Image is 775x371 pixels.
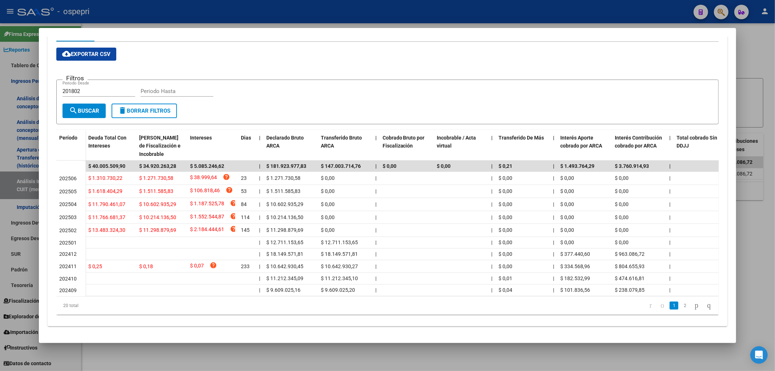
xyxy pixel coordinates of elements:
span: $ 0,00 [499,263,513,269]
span: $ 0,00 [615,175,629,181]
span: $ 963.086,72 [615,251,645,257]
span: 23 [241,175,247,181]
span: $ 0,00 [321,214,335,220]
span: | [670,188,671,194]
mat-icon: cloud_download [62,49,71,58]
span: Declarado Bruto ARCA [266,135,304,149]
span: | [670,227,671,233]
h3: Filtros [62,74,88,82]
span: | [553,214,554,220]
span: $ 1.271.730,58 [266,175,300,181]
a: go to previous page [657,302,667,310]
span: Transferido Bruto ARCA [321,135,362,149]
span: Deuda Total Con Intereses [88,135,126,149]
span: | [553,175,554,181]
span: | [670,214,671,220]
span: $ 13.483.324,30 [88,227,125,233]
span: $ 0,00 [561,239,574,245]
span: | [375,175,376,181]
li: page 2 [679,299,690,312]
a: go to last page [704,302,714,310]
span: | [670,263,671,269]
span: | [492,287,493,293]
span: | [553,188,554,194]
span: | [375,201,376,207]
span: | [492,188,493,194]
button: Buscar [62,104,106,118]
span: | [492,227,493,233]
span: | [553,201,554,207]
i: help [223,173,230,181]
span: $ 0,04 [499,287,513,293]
span: $ 1.271.730,58 [139,175,173,181]
span: $ 0,00 [437,163,451,169]
span: | [375,135,377,141]
span: $ 0,01 [499,275,513,281]
span: $ 106.818,46 [190,186,220,196]
span: $ 0,00 [615,201,629,207]
a: 2 [681,302,689,310]
span: $ 18.149.571,81 [266,251,303,257]
span: 202506 [59,176,77,181]
span: | [553,275,554,281]
span: 202504 [59,201,77,207]
span: | [492,201,493,207]
span: $ 0,00 [321,227,335,233]
span: $ 0,00 [321,175,335,181]
i: help [226,186,233,194]
span: | [259,239,260,245]
span: | [259,287,260,293]
span: $ 0,00 [561,201,574,207]
span: $ 10.642.930,27 [321,263,358,269]
datatable-header-cell: Deuda Bruta Neto de Fiscalización e Incobrable [136,130,187,162]
span: | [670,135,671,141]
a: go to next page [691,302,702,310]
span: | [259,227,260,233]
span: | [259,214,260,220]
span: | [670,175,671,181]
span: Exportar CSV [62,51,110,57]
span: 202409 [59,287,77,293]
span: $ 0,00 [499,239,513,245]
span: Incobrable / Acta virtual [437,135,476,149]
span: $ 1.552.544,87 [190,213,224,222]
span: 202501 [59,240,77,246]
span: | [553,163,555,169]
span: 84 [241,201,247,207]
span: $ 11.766.681,37 [88,214,125,220]
span: | [375,263,376,269]
span: | [375,275,376,281]
a: go to first page [646,302,655,310]
datatable-header-cell: | [667,130,674,162]
span: | [670,201,671,207]
span: $ 40.005.509,90 [88,163,125,169]
span: 202505 [59,189,77,194]
span: $ 181.923.977,83 [266,163,306,169]
mat-icon: search [69,106,78,115]
span: $ 147.003.714,76 [321,163,361,169]
span: $ 182.532,99 [561,275,590,281]
span: | [375,163,377,169]
span: | [553,239,554,245]
span: $ 0,00 [383,163,396,169]
span: Interés Aporte cobrado por ARCA [561,135,602,149]
span: | [259,163,261,169]
span: Borrar Filtros [118,108,170,114]
li: page 1 [669,299,679,312]
span: | [670,163,671,169]
span: 145 [241,227,250,233]
span: Intereses [190,135,212,141]
span: $ 101.836,56 [561,287,590,293]
span: $ 11.790.461,07 [88,201,125,207]
span: $ 0,00 [499,214,513,220]
span: $ 10.214.136,50 [266,214,303,220]
span: $ 10.602.935,29 [266,201,303,207]
span: $ 9.609.025,20 [321,287,355,293]
span: | [492,175,493,181]
span: | [375,239,376,245]
span: Período [59,135,77,141]
span: | [375,227,376,233]
span: $ 0,00 [615,239,629,245]
i: help [230,213,237,220]
button: Exportar CSV [56,48,116,61]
